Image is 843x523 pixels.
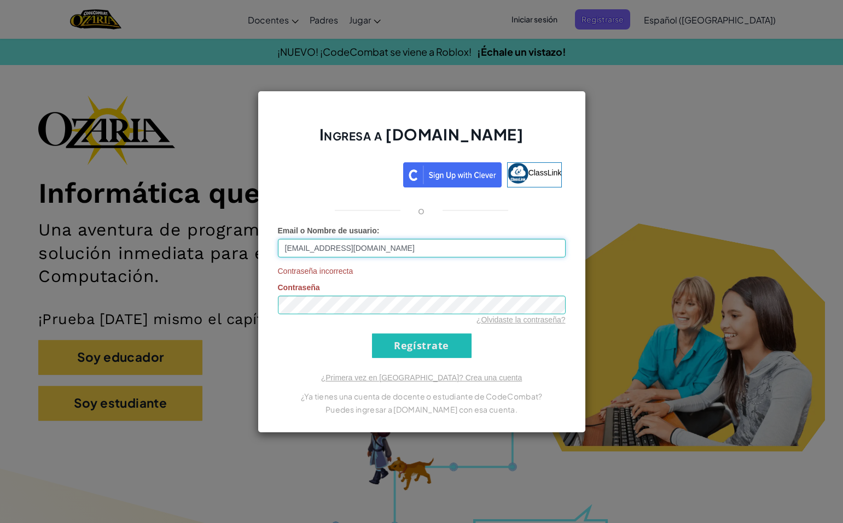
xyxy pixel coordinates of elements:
[278,124,566,156] h2: Ingresa a [DOMAIN_NAME]
[278,390,566,403] p: ¿Ya tienes una cuenta de docente o estudiante de CodeCombat?
[528,168,562,177] span: ClassLink
[418,204,425,217] p: o
[278,225,380,236] label: :
[278,226,377,235] span: Email o Nombre de usuario
[372,333,472,358] input: Regístrate
[508,163,528,184] img: classlink-logo-small.png
[278,266,566,277] span: Contraseña incorrecta
[276,161,403,185] iframe: Botón de Acceder con Google
[278,403,566,416] p: Puedes ingresar a [DOMAIN_NAME] con esa cuenta.
[278,283,320,292] span: Contraseña
[476,315,566,324] a: ¿Olvidaste la contraseña?
[403,162,502,187] img: clever_sso_button@2x.png
[321,373,522,382] a: ¿Primera vez en [GEOGRAPHIC_DATA]? Crea una cuenta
